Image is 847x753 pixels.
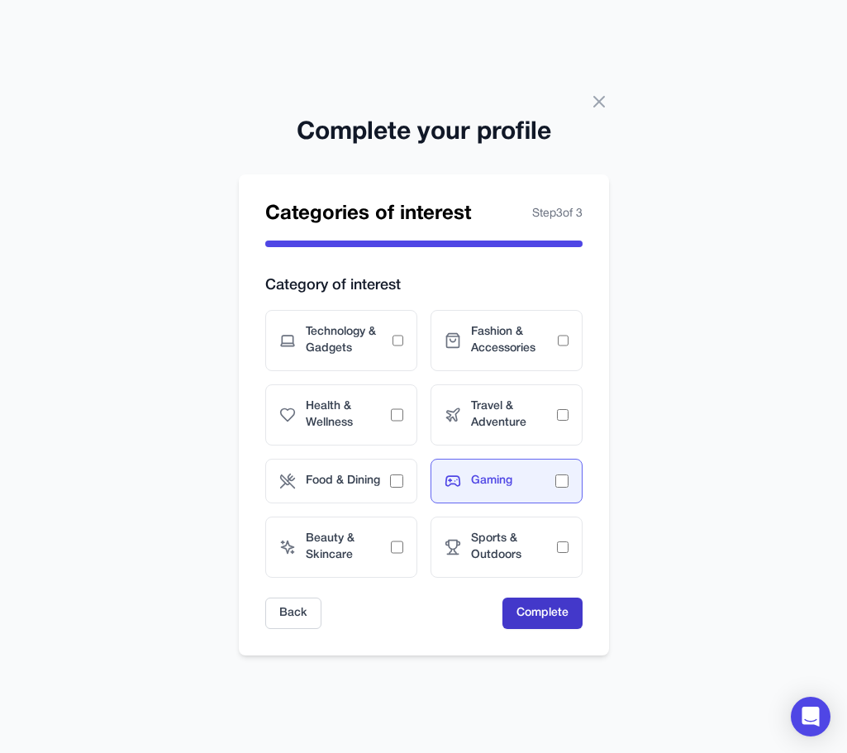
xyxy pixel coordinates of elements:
span: Sports & Outdoors [471,531,557,564]
div: Open Intercom Messenger [791,697,830,736]
span: Beauty & Skincare [306,531,392,564]
button: Back [265,598,321,629]
span: Gaming [471,473,555,489]
span: Food & Dining [306,473,390,489]
h2: Categories of interest [265,201,471,227]
span: Health & Wellness [306,398,392,431]
h2: Complete your profile [239,118,609,148]
span: Step 3 of 3 [532,206,583,222]
h3: Category of interest [265,274,583,297]
span: Fashion & Accessories [471,324,558,357]
span: Technology & Gadgets [306,324,393,357]
button: Complete [502,598,583,629]
span: Travel & Adventure [471,398,557,431]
